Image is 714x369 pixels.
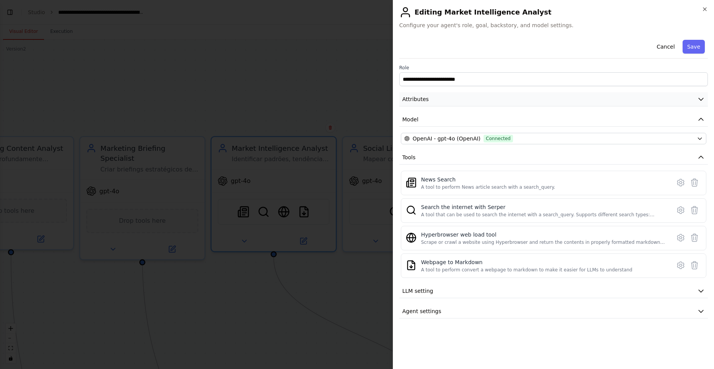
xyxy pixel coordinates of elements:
[421,267,632,273] div: A tool to perform convert a webpage to markdown to make it easier for LLMs to understand
[652,40,679,54] button: Cancel
[688,258,701,272] button: Delete tool
[402,307,441,315] span: Agent settings
[399,21,708,29] span: Configure your agent's role, goal, backstory, and model settings.
[688,176,701,189] button: Delete tool
[399,6,708,18] h2: Editing Market Intelligence Analyst
[406,260,417,271] img: SerplyWebpageToMarkdownTool
[421,203,666,211] div: Search the internet with Serper
[421,212,666,218] div: A tool that can be used to search the internet with a search_query. Supports different search typ...
[399,304,708,318] button: Agent settings
[674,258,688,272] button: Configure tool
[406,177,417,188] img: SerplyNewsSearchTool
[674,203,688,217] button: Configure tool
[402,287,433,295] span: LLM setting
[402,116,418,123] span: Model
[399,284,708,298] button: LLM setting
[421,176,556,183] div: News Search
[401,133,706,144] button: OpenAI - gpt-4o (OpenAI)Connected
[674,231,688,245] button: Configure tool
[402,153,416,161] span: Tools
[683,40,705,54] button: Save
[688,231,701,245] button: Delete tool
[399,65,708,71] label: Role
[484,135,513,142] span: Connected
[399,113,708,127] button: Model
[421,184,556,190] div: A tool to perform News article search with a search_query.
[421,231,666,238] div: Hyperbrowser web load tool
[413,135,480,142] span: OpenAI - gpt-4o (OpenAI)
[399,150,708,165] button: Tools
[406,205,417,216] img: SerperDevTool
[421,239,666,245] div: Scrape or crawl a website using Hyperbrowser and return the contents in properly formatted markdo...
[674,176,688,189] button: Configure tool
[406,232,417,243] img: HyperbrowserLoadTool
[688,203,701,217] button: Delete tool
[399,92,708,106] button: Attributes
[402,95,429,103] span: Attributes
[421,258,632,266] div: Webpage to Markdown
